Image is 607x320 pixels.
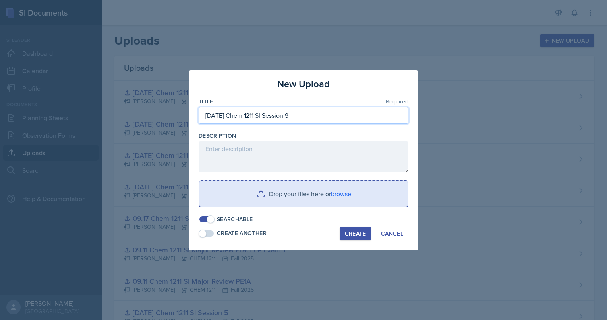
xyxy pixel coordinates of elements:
[199,107,408,124] input: Enter title
[345,230,366,237] div: Create
[217,215,253,224] div: Searchable
[386,99,408,104] span: Required
[376,227,408,240] button: Cancel
[199,132,236,140] label: Description
[199,98,213,105] label: Title
[217,229,267,238] div: Create Another
[381,230,403,237] div: Cancel
[340,227,371,240] button: Create
[277,77,330,91] h3: New Upload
